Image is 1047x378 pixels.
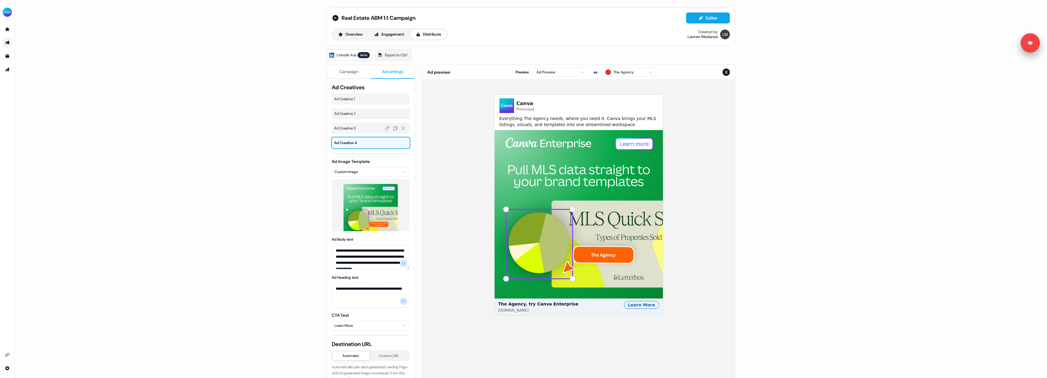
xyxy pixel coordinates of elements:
button: The Agency, try Canva Enterprise[DOMAIN_NAME]Learn More [495,130,663,315]
span: Campaign [339,69,359,75]
span: Ad preview [427,69,450,75]
span: Preview [516,69,529,75]
a: Go to integrations [2,350,12,360]
a: Go to templates [2,51,12,61]
div: Lauren Modaresi [688,34,718,39]
button: Custom URL [369,352,409,360]
span: The Agency, try Canva Enterprise [498,301,579,307]
button: Overview [333,30,368,39]
button: Editor [686,12,730,23]
span: Ad Creatives [332,84,410,91]
label: Ad Body text [332,237,353,242]
label: CTA Text [332,313,349,318]
span: Real Estate ABM 1:1 Campaign [341,14,415,22]
span: Ad Creative 4 [334,140,407,146]
span: Ad Creative 1 [334,96,407,102]
div: Created by [698,30,718,34]
button: Automatic [333,352,369,360]
span: Everything The Agency needs, where you need it. Canva brings your MLS listings, visuals, and temp... [499,115,658,128]
button: Distribute [411,30,446,39]
span: [DOMAIN_NAME] [498,308,529,313]
label: Ad Image Template [332,159,370,164]
a: Go to prospects [2,24,12,34]
div: Learn More [624,301,659,309]
a: Editor [686,16,730,22]
span: Destination URL [332,341,410,348]
span: Canva [516,100,534,107]
label: Ad Heading text [332,275,358,280]
div: beta [358,52,370,58]
a: Go to outbound experience [2,38,12,48]
span: Ad settings [382,69,404,75]
span: LinkedIn Ads [337,52,356,58]
a: Go to attribution [2,65,12,74]
span: Ad Creative 3 [334,125,407,131]
img: Lauren [720,30,730,39]
span: as [594,69,597,75]
span: Export to CSV [385,52,408,58]
a: Export to CSV [375,49,411,61]
button: Engagement [369,30,409,39]
a: Go to integrations [2,363,12,373]
span: Promoted [516,107,534,112]
a: LinkedIn Adsbeta [327,49,373,61]
button: Close preview [723,69,730,76]
span: Ad Creative 2 [334,111,407,117]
